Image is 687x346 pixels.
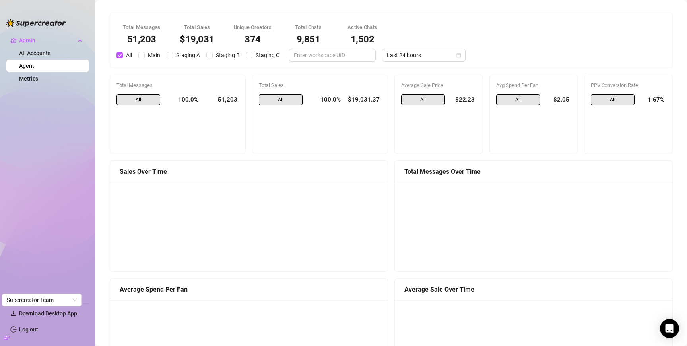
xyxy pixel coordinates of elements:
span: Last 24 hours [387,49,461,61]
div: Total Messages [116,81,239,89]
div: $19,031.37 [347,94,381,106]
div: Total Messages Over Time [404,167,663,177]
div: Total Chats [291,23,326,31]
a: Agent [19,63,34,69]
div: Total Sales [259,81,381,89]
span: Download Desktop App [19,310,77,317]
span: download [10,310,17,317]
div: Unique Creators [234,23,272,31]
img: logo-BBDzfeDw.svg [6,19,66,27]
div: Avg Spend Per Fan [496,81,571,89]
div: 100.0% [167,94,198,106]
div: Open Intercom Messenger [660,319,679,338]
div: Average Sale Price [401,81,476,89]
div: $2.05 [546,94,571,106]
span: Staging B [213,51,243,60]
span: All [116,94,160,106]
span: build [4,335,10,340]
a: Metrics [19,75,38,82]
span: calendar [456,53,461,58]
span: All [591,94,635,106]
span: All [496,94,540,106]
div: PPV Conversion Rate [591,81,666,89]
div: Active Chats [345,23,380,31]
span: All [123,51,135,60]
div: Total Sales [180,23,215,31]
span: Staging C [252,51,283,60]
div: Sales Over Time [120,167,378,177]
div: 100.0% [309,94,341,106]
span: Admin [19,34,76,47]
span: Staging A [173,51,203,60]
span: All [401,94,445,106]
div: $19,031 [180,35,215,44]
span: Main [145,51,163,60]
div: 1.67% [641,94,666,106]
div: $22.23 [451,94,476,106]
input: Enter workspace UID [294,51,365,60]
span: crown [10,37,17,44]
span: All [259,94,303,106]
div: Average Spend Per Fan [120,284,378,294]
span: Supercreator Team [7,294,77,306]
a: All Accounts [19,50,50,56]
div: Average Sale Over Time [404,284,663,294]
div: 51,203 [123,35,161,44]
div: 1,502 [345,35,380,44]
a: Log out [19,326,38,333]
div: 374 [234,35,272,44]
div: Total Messages [123,23,161,31]
div: 9,851 [291,35,326,44]
div: 51,203 [205,94,239,106]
